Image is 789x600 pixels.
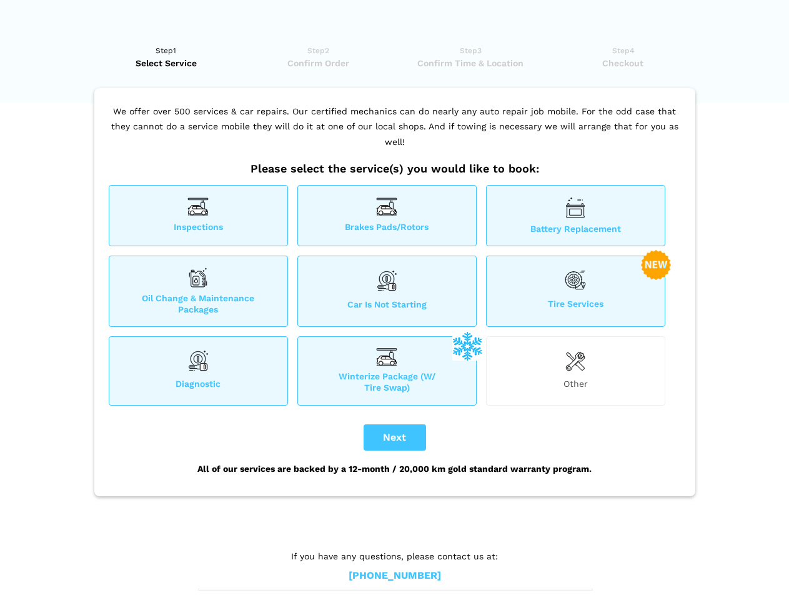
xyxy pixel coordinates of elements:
[298,371,476,393] span: Winterize Package (W/ Tire Swap)
[246,57,390,69] span: Confirm Order
[106,104,684,162] p: We offer over 500 services & car repairs. Our certified mechanics can do nearly any auto repair j...
[551,57,695,69] span: Checkout
[246,44,390,69] a: Step2
[109,378,287,393] span: Diagnostic
[94,44,239,69] a: Step1
[452,331,482,361] img: winterize-icon_1.png
[106,451,684,487] div: All of our services are backed by a 12-month / 20,000 km gold standard warranty program.
[641,250,671,280] img: new-badge-2-48.png
[298,221,476,234] span: Brakes Pads/Rotors
[198,549,592,563] p: If you have any questions, please contact us at:
[364,424,426,451] button: Next
[487,223,665,234] span: Battery Replacement
[551,44,695,69] a: Step4
[487,378,665,393] span: Other
[106,162,684,176] h2: Please select the service(s) you would like to book:
[109,292,287,315] span: Oil Change & Maintenance Packages
[399,44,543,69] a: Step3
[349,569,441,582] a: [PHONE_NUMBER]
[298,299,476,315] span: Car is not starting
[399,57,543,69] span: Confirm Time & Location
[94,57,239,69] span: Select Service
[109,221,287,234] span: Inspections
[487,298,665,315] span: Tire Services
